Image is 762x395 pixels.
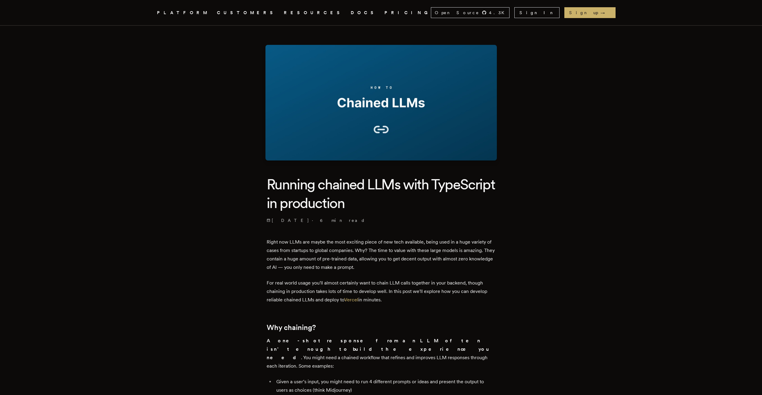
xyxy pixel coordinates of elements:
[435,10,479,16] span: Open Source
[284,9,343,17] button: RESOURCES
[217,9,277,17] a: CUSTOMERS
[157,9,210,17] button: PLATFORM
[384,9,431,17] a: PRICING
[601,10,611,16] span: →
[267,338,491,360] strong: A one-shot response from an LLM often isn’t enough to build the experience you need
[564,7,616,18] a: Sign up
[267,217,496,223] p: ·
[344,297,358,303] a: Vercel
[267,175,496,213] h1: Running chained LLMs with TypeScript in production
[267,337,496,370] p: . You might need a chained workflow that refines and improves LLM responses through each iteratio...
[267,323,496,332] h2: Why chaining?
[274,378,496,394] li: Given a user’s input, you might need to run 4 different prompts or ideas and present the output t...
[514,7,560,18] a: Sign In
[265,45,497,160] img: Featured image for Running chained LLMs with TypeScript in production blog post
[320,217,365,223] span: 6 min read
[267,217,309,223] span: [DATE]
[267,238,496,272] p: Right now LLMs are maybe the most exciting piece of new tech available, being used in a huge vari...
[267,279,496,304] p: For real world usage you'll almost certainly want to chain LLM calls together in your backend, th...
[489,10,508,16] span: 4.3 K
[351,9,377,17] a: DOCS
